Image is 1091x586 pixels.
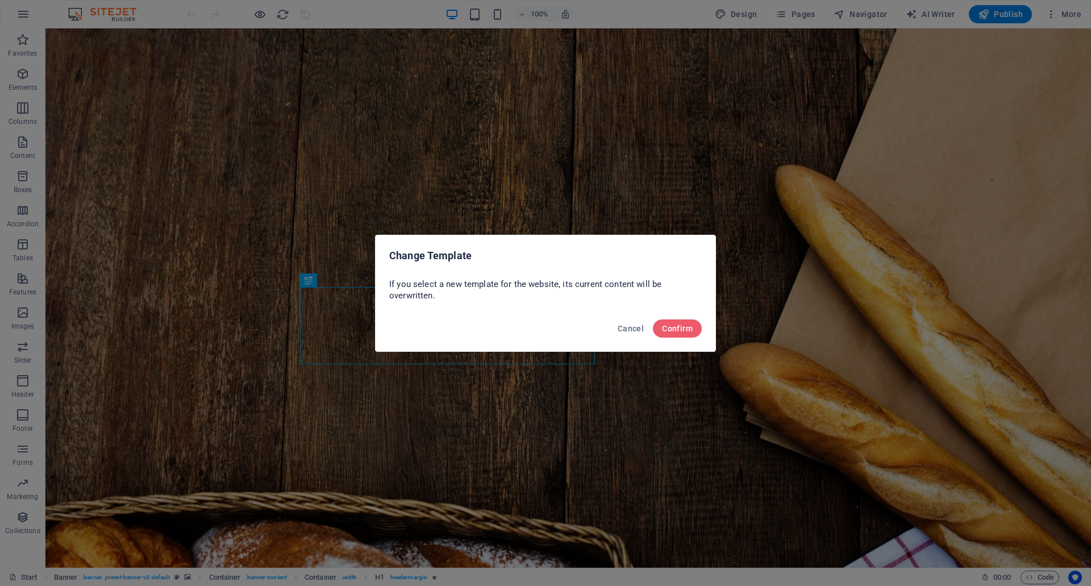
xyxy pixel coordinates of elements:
h2: Change Template [389,249,702,263]
span: Confirm [662,324,693,333]
span: Cancel [618,324,644,333]
p: If you select a new template for the website, its current content will be overwritten. [389,279,702,301]
button: Cancel [613,319,648,338]
button: Confirm [653,319,702,338]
